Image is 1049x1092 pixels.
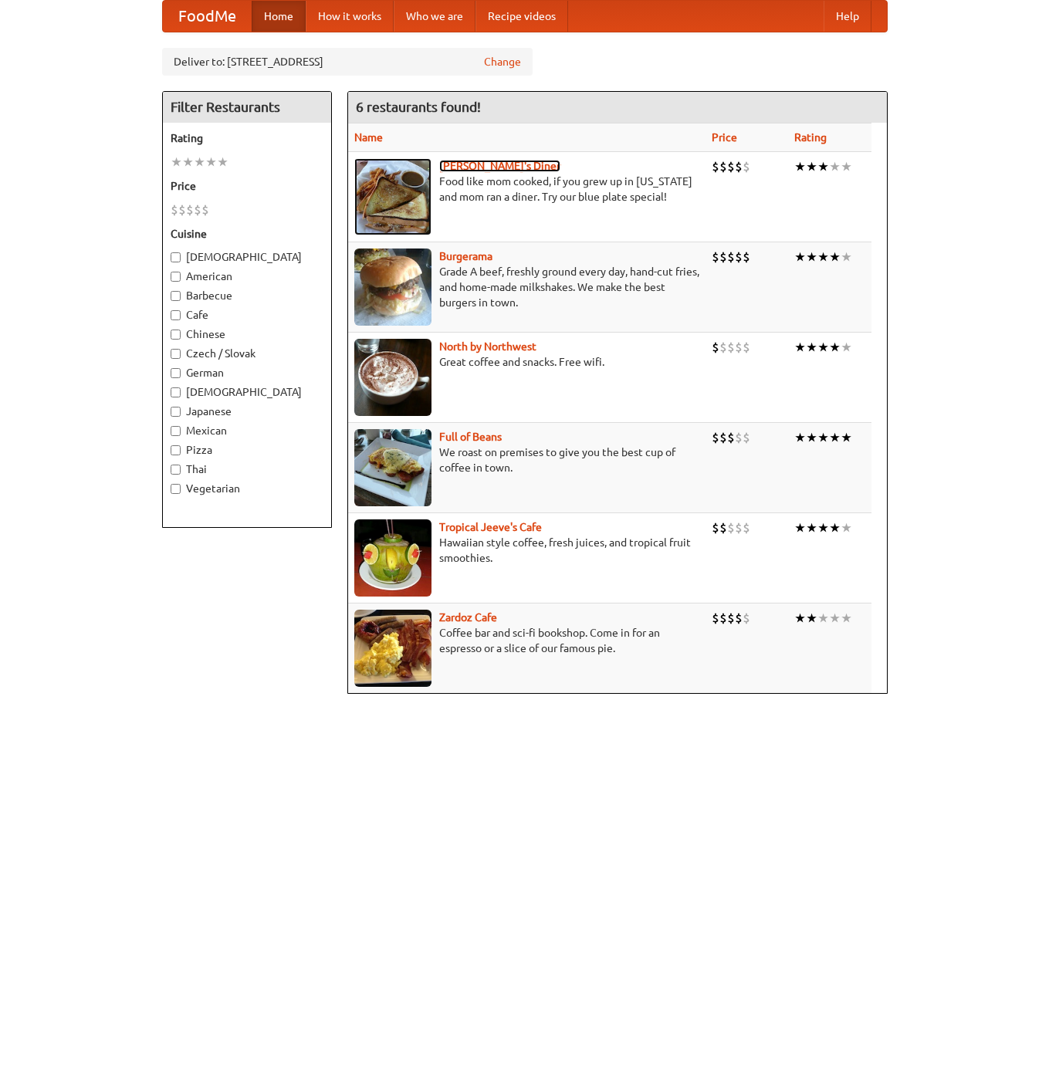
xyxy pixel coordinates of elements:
[712,429,719,446] li: $
[178,201,186,218] li: $
[306,1,394,32] a: How it works
[824,1,871,32] a: Help
[841,610,852,627] li: ★
[354,535,699,566] p: Hawaiian style coffee, fresh juices, and tropical fruit smoothies.
[394,1,475,32] a: Who we are
[171,442,323,458] label: Pizza
[735,610,743,627] li: $
[354,158,431,235] img: sallys.jpg
[439,340,536,353] a: North by Northwest
[163,92,331,123] h4: Filter Restaurants
[712,248,719,265] li: $
[719,158,727,175] li: $
[171,272,181,282] input: American
[735,429,743,446] li: $
[354,339,431,416] img: north.jpg
[817,519,829,536] li: ★
[806,429,817,446] li: ★
[171,404,323,419] label: Japanese
[171,201,178,218] li: $
[171,249,323,265] label: [DEMOGRAPHIC_DATA]
[171,465,181,475] input: Thai
[354,445,699,475] p: We roast on premises to give you the best cup of coffee in town.
[171,384,323,400] label: [DEMOGRAPHIC_DATA]
[194,154,205,171] li: ★
[162,48,533,76] div: Deliver to: [STREET_ADDRESS]
[354,264,699,310] p: Grade A beef, freshly ground every day, hand-cut fries, and home-made milkshakes. We make the bes...
[719,339,727,356] li: $
[712,519,719,536] li: $
[829,248,841,265] li: ★
[829,610,841,627] li: ★
[841,519,852,536] li: ★
[735,158,743,175] li: $
[186,201,194,218] li: $
[727,519,735,536] li: $
[354,248,431,326] img: burgerama.jpg
[806,339,817,356] li: ★
[743,610,750,627] li: $
[171,484,181,494] input: Vegetarian
[354,519,431,597] img: jeeves.jpg
[794,339,806,356] li: ★
[712,158,719,175] li: $
[817,339,829,356] li: ★
[829,429,841,446] li: ★
[712,610,719,627] li: $
[439,250,492,262] b: Burgerama
[794,519,806,536] li: ★
[829,158,841,175] li: ★
[817,429,829,446] li: ★
[171,407,181,417] input: Japanese
[794,429,806,446] li: ★
[727,339,735,356] li: $
[171,426,181,436] input: Mexican
[171,445,181,455] input: Pizza
[841,248,852,265] li: ★
[712,339,719,356] li: $
[439,611,497,624] a: Zardoz Cafe
[817,158,829,175] li: ★
[719,519,727,536] li: $
[182,154,194,171] li: ★
[735,339,743,356] li: $
[252,1,306,32] a: Home
[439,431,502,443] a: Full of Beans
[217,154,228,171] li: ★
[171,154,182,171] li: ★
[205,154,217,171] li: ★
[719,248,727,265] li: $
[354,174,699,205] p: Food like mom cooked, if you grew up in [US_STATE] and mom ran a diner. Try our blue plate special!
[794,610,806,627] li: ★
[194,201,201,218] li: $
[727,158,735,175] li: $
[794,158,806,175] li: ★
[171,368,181,378] input: German
[806,610,817,627] li: ★
[171,481,323,496] label: Vegetarian
[743,339,750,356] li: $
[712,131,737,144] a: Price
[794,131,827,144] a: Rating
[171,349,181,359] input: Czech / Slovak
[743,248,750,265] li: $
[735,519,743,536] li: $
[354,429,431,506] img: beans.jpg
[171,461,323,477] label: Thai
[354,131,383,144] a: Name
[743,429,750,446] li: $
[719,610,727,627] li: $
[735,248,743,265] li: $
[171,226,323,242] h5: Cuisine
[171,365,323,380] label: German
[841,339,852,356] li: ★
[439,521,542,533] a: Tropical Jeeve's Cafe
[841,158,852,175] li: ★
[439,160,560,172] a: [PERSON_NAME]'s Diner
[743,519,750,536] li: $
[806,519,817,536] li: ★
[171,269,323,284] label: American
